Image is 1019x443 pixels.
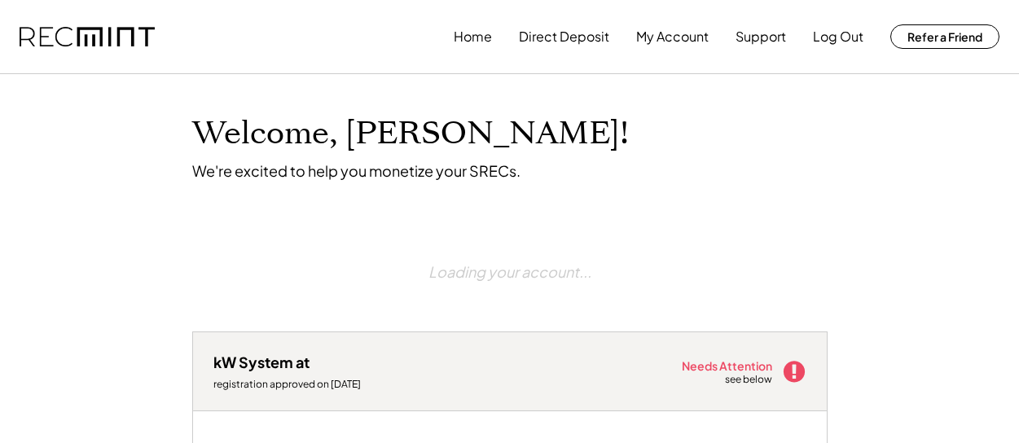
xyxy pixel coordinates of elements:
[192,161,520,180] div: We're excited to help you monetize your SRECs.
[890,24,999,49] button: Refer a Friend
[636,20,709,53] button: My Account
[20,27,155,47] img: recmint-logotype%403x.png
[213,353,310,371] div: kW System at
[428,221,591,322] div: Loading your account...
[213,378,376,391] div: registration approved on [DATE]
[519,20,609,53] button: Direct Deposit
[813,20,863,53] button: Log Out
[454,20,492,53] button: Home
[725,373,774,387] div: see below
[192,115,629,153] h1: Welcome, [PERSON_NAME]!
[736,20,786,53] button: Support
[682,360,774,371] div: Needs Attention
